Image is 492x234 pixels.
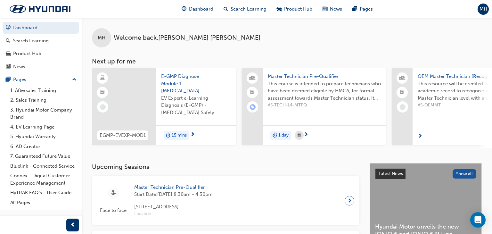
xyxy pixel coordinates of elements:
span: Location [134,210,213,218]
span: MH [480,5,487,13]
span: [STREET_ADDRESS] [134,203,213,211]
div: Pages [13,76,26,83]
span: booktick-icon [400,88,405,97]
span: people-icon [250,74,255,82]
span: EGMP-EVEXP-MOD1 [100,132,146,139]
span: next-icon [304,132,308,138]
div: Search Learning [13,37,49,45]
h3: Next up for me [82,58,492,65]
span: duration-icon [166,131,170,140]
span: Latest News [379,171,403,176]
button: MH [478,4,489,15]
a: HyTRAK FAQ's - User Guide [8,188,79,198]
h3: Upcoming Sessions [92,163,359,171]
span: guage-icon [182,5,186,13]
span: learningRecordVerb_NONE-icon [100,104,106,110]
button: Pages [3,74,79,86]
a: car-iconProduct Hub [272,3,317,16]
a: 4. EV Learning Page [8,122,79,132]
a: News [3,61,79,73]
span: news-icon [6,64,11,70]
span: guage-icon [6,25,11,31]
a: All Pages [8,198,79,208]
a: 6. AD Creator [8,142,79,152]
span: booktick-icon [100,88,105,97]
span: Product Hub [284,5,312,13]
a: Face to faceMaster Technician Pre-QualifierStart Date:[DATE] 8:30am - 4:30pm[STREET_ADDRESS]Location [97,181,354,220]
span: news-icon [323,5,327,13]
a: 7. Guaranteed Future Value [8,151,79,161]
span: Start Date: [DATE] 8:30am - 4:30pm [134,191,213,198]
span: AS-TECH-L4-MTPQ [268,102,381,109]
span: people-icon [400,74,405,82]
span: car-icon [277,5,282,13]
span: E-GMP Diagnose Module 1 - [MEDICAL_DATA] Safety [161,73,231,95]
a: news-iconNews [317,3,347,16]
a: 1. Aftersales Training [8,86,79,96]
span: Welcome back , [PERSON_NAME] [PERSON_NAME] [114,34,260,42]
a: Connex - Digital Customer Experience Management [8,171,79,188]
a: search-iconSearch Learning [218,3,272,16]
button: DashboardSearch LearningProduct HubNews [3,21,79,74]
a: guage-iconDashboard [176,3,218,16]
span: 15 mins [172,132,187,139]
span: next-icon [418,134,422,139]
span: learningResourceType_ELEARNING-icon [100,74,105,82]
span: duration-icon [273,131,277,140]
a: Search Learning [3,35,79,47]
span: Dashboard [189,5,213,13]
button: Show all [453,169,477,179]
a: Master Technician Pre-QualifierThis course is intended to prepare technicians who have been deeme... [242,68,386,145]
span: up-icon [72,76,77,84]
span: search-icon [224,5,228,13]
span: prev-icon [70,221,75,229]
span: pages-icon [352,5,357,13]
a: Latest NewsShow all [375,169,476,179]
span: 1 day [278,132,289,139]
a: 3. Hyundai Motor Company Brand [8,105,79,122]
span: sessionType_FACE_TO_FACE-icon [111,189,116,197]
span: calendar-icon [298,131,301,139]
a: pages-iconPages [347,3,378,16]
span: next-icon [347,196,352,205]
span: Master Technician Pre-Qualifier [134,184,213,191]
div: Product Hub [13,50,41,57]
span: Pages [360,5,373,13]
span: Face to face [97,207,129,214]
span: learningRecordVerb_ENROLL-icon [250,104,256,110]
a: EGMP-EVEXP-MOD1E-GMP Diagnose Module 1 - [MEDICAL_DATA] SafetyEV Expert e-Learning Diagnosis (E-G... [92,68,236,145]
span: EV Expert e-Learning Diagnosis (E-GMP) - [MEDICAL_DATA] Safety. [161,95,231,116]
span: booktick-icon [250,88,255,97]
span: learningRecordVerb_NONE-icon [400,104,406,110]
span: car-icon [6,51,11,57]
a: Product Hub [3,48,79,60]
div: Open Intercom Messenger [470,212,486,228]
span: pages-icon [6,77,11,83]
div: News [13,63,25,71]
a: 5. Hyundai Warranty [8,132,79,142]
img: Trak [3,2,77,16]
span: MH [98,34,105,42]
span: Master Technician Pre-Qualifier [268,73,381,80]
span: next-icon [190,132,195,138]
span: search-icon [6,38,10,44]
span: Search Learning [231,5,266,13]
span: This course is intended to prepare technicians who have been deemed eligible by HMCA, for formal ... [268,80,381,102]
a: Dashboard [3,22,79,34]
a: Bluelink - Connected Service [8,161,79,171]
a: 2. Sales Training [8,95,79,105]
span: News [330,5,342,13]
